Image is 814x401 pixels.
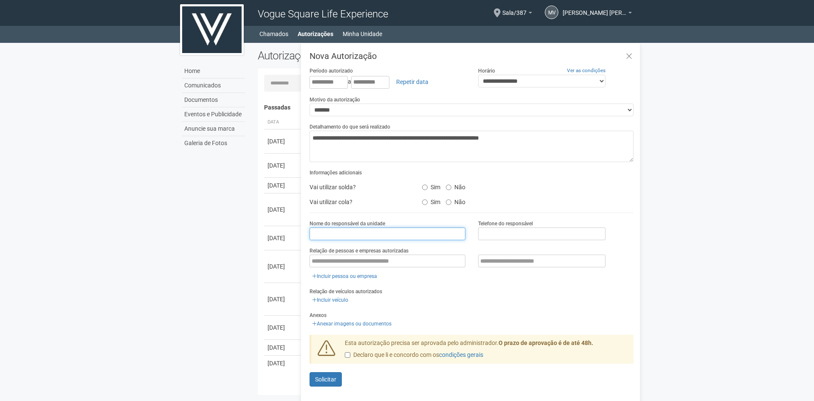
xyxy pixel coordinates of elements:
a: [PERSON_NAME] [PERSON_NAME] [563,11,632,17]
a: Ver as condições [567,67,606,73]
button: Solicitar [310,372,342,387]
label: Relação de veículos autorizados [310,288,382,295]
div: [DATE] [268,359,299,367]
label: Telefone do responsável [478,220,533,227]
label: Informações adicionais [310,169,362,177]
div: [DATE] [268,181,299,190]
input: Não [446,199,451,205]
a: Anexar imagens ou documentos [310,319,394,328]
a: Incluir veículo [310,295,351,305]
div: [DATE] [268,323,299,332]
label: Relação de pessoas e empresas autorizadas [310,247,408,255]
label: Não [446,196,465,206]
th: Data [264,115,302,129]
a: Home [182,64,245,79]
a: Eventos e Publicidade [182,107,245,122]
span: Sala/387 [502,1,527,16]
label: Sim [422,181,440,191]
div: Vai utilizar cola? [303,196,415,208]
div: a [310,75,465,89]
h2: Autorizações [258,49,439,62]
input: Não [446,185,451,190]
strong: O prazo de aprovação é de até 48h. [499,339,593,346]
label: Motivo da autorização [310,96,360,104]
label: Nome do responsável da unidade [310,220,385,227]
a: Autorizações [298,28,333,40]
label: Período autorizado [310,67,353,75]
a: Minha Unidade [343,28,382,40]
h3: Nova Autorização [310,52,634,60]
div: [DATE] [268,161,299,170]
label: Declaro que li e concordo com os [345,351,483,359]
a: Sala/387 [502,11,532,17]
a: Repetir data [391,75,434,89]
img: logo.jpg [180,4,244,55]
span: Maria Vitoria Campos Mamede Maia [563,1,626,16]
label: Horário [478,67,495,75]
div: [DATE] [268,295,299,303]
a: MV [545,6,558,19]
label: Não [446,181,465,191]
input: Sim [422,199,428,205]
span: Vogue Square Life Experience [258,8,388,20]
a: Comunicados [182,79,245,93]
div: [DATE] [268,343,299,352]
a: condições gerais [439,351,483,358]
input: Sim [422,185,428,190]
label: Detalhamento do que será realizado [310,123,390,131]
div: Vai utilizar solda? [303,181,415,193]
div: [DATE] [268,262,299,271]
a: Chamados [259,28,288,40]
label: Anexos [310,311,327,319]
input: Declaro que li e concordo com oscondições gerais [345,352,350,358]
a: Galeria de Fotos [182,136,245,150]
div: [DATE] [268,205,299,214]
div: Esta autorização precisa ser aprovada pelo administrador. [338,339,634,364]
div: [DATE] [268,137,299,146]
div: [DATE] [268,234,299,242]
a: Documentos [182,93,245,107]
span: Solicitar [315,376,336,383]
label: Sim [422,196,440,206]
a: Incluir pessoa ou empresa [310,272,380,281]
a: Anuncie sua marca [182,122,245,136]
h4: Passadas [264,104,628,111]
